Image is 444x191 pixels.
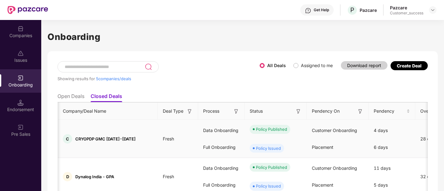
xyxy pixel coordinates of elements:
span: Process [203,108,219,115]
label: Assigned to me [301,63,333,68]
div: Create Deal [397,63,422,68]
span: Customer Onboarding [312,128,357,133]
div: Policy Published [256,164,287,170]
img: svg+xml;base64,PHN2ZyBpZD0iSXNzdWVzX2Rpc2FibGVkIiB4bWxucz0iaHR0cDovL3d3dy53My5vcmcvMjAwMC9zdmciIH... [17,50,24,56]
div: 6 days [369,139,415,156]
div: Pazcare [390,5,423,11]
img: svg+xml;base64,PHN2ZyBpZD0iSGVscC0zMngzMiIgeG1sbnM9Imh0dHA6Ly93d3cudzMub3JnLzIwMDAvc3ZnIiB3aWR0aD... [305,7,311,14]
div: Full Onboarding [198,139,245,156]
div: Data Onboarding [198,122,245,139]
div: Policy Issued [256,145,281,151]
div: Customer_success [390,11,423,16]
th: Company/Deal Name [58,103,158,120]
div: Policy Issued [256,183,281,189]
span: Placement [312,144,333,150]
img: New Pazcare Logo [7,6,48,14]
img: svg+xml;base64,PHN2ZyB3aWR0aD0iMTYiIGhlaWdodD0iMTYiIHZpZXdCb3g9IjAgMCAxNiAxNiIgZmlsbD0ibm9uZSIgeG... [357,108,363,115]
span: Status [250,108,263,115]
h1: Onboarding [47,30,438,44]
div: D [63,172,72,181]
img: svg+xml;base64,PHN2ZyB3aWR0aD0iMTYiIGhlaWdodD0iMTYiIHZpZXdCb3g9IjAgMCAxNiAxNiIgZmlsbD0ibm9uZSIgeG... [187,108,193,115]
li: Closed Deals [91,93,122,102]
span: Placement [312,182,333,188]
label: All Deals [267,63,286,68]
span: Dynalog India - GPA [75,174,114,179]
div: Pazcare [360,7,377,13]
span: Deal Type [163,108,183,115]
img: svg+xml;base64,PHN2ZyB3aWR0aD0iMTYiIGhlaWdodD0iMTYiIHZpZXdCb3g9IjAgMCAxNiAxNiIgZmlsbD0ibm9uZSIgeG... [233,108,239,115]
div: Policy Published [256,126,287,132]
img: svg+xml;base64,PHN2ZyBpZD0iQ29tcGFuaWVzIiB4bWxucz0iaHR0cDovL3d3dy53My5vcmcvMjAwMC9zdmciIHdpZHRoPS... [17,26,24,32]
div: 11 days [369,160,415,177]
img: svg+xml;base64,PHN2ZyB3aWR0aD0iMjAiIGhlaWdodD0iMjAiIHZpZXdCb3g9IjAgMCAyMCAyMCIgZmlsbD0ibm9uZSIgeG... [17,75,24,81]
button: Download report [341,61,387,70]
span: 5 companies/deals [96,76,131,81]
img: svg+xml;base64,PHN2ZyBpZD0iRHJvcGRvd24tMzJ4MzIiIHhtbG5zPSJodHRwOi8vd3d3LnczLm9yZy8yMDAwL3N2ZyIgd2... [430,7,435,12]
span: Fresh [158,174,179,179]
th: Pendency [369,103,415,120]
div: Get Help [314,7,329,12]
div: Data Onboarding [198,160,245,177]
img: svg+xml;base64,PHN2ZyB3aWR0aD0iMjAiIGhlaWdodD0iMjAiIHZpZXdCb3g9IjAgMCAyMCAyMCIgZmlsbD0ibm9uZSIgeG... [17,124,24,130]
span: P [350,6,354,14]
span: Pendency [374,108,405,115]
div: 4 days [369,122,415,139]
div: C [63,134,72,144]
div: Showing results for [57,76,260,81]
span: Fresh [158,136,179,141]
li: Open Deals [57,93,84,102]
span: CRYOPDP GMC [DATE]-[DATE] [75,136,136,141]
img: svg+xml;base64,PHN2ZyB3aWR0aD0iMjQiIGhlaWdodD0iMjUiIHZpZXdCb3g9IjAgMCAyNCAyNSIgZmlsbD0ibm9uZSIgeG... [145,63,152,71]
span: Customer Onboarding [312,165,357,171]
img: svg+xml;base64,PHN2ZyB3aWR0aD0iMTYiIGhlaWdodD0iMTYiIHZpZXdCb3g9IjAgMCAxNiAxNiIgZmlsbD0ibm9uZSIgeG... [295,108,302,115]
img: svg+xml;base64,PHN2ZyB3aWR0aD0iMTQuNSIgaGVpZ2h0PSIxNC41IiB2aWV3Qm94PSIwIDAgMTYgMTYiIGZpbGw9Im5vbm... [17,100,24,106]
span: Pendency On [312,108,340,115]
